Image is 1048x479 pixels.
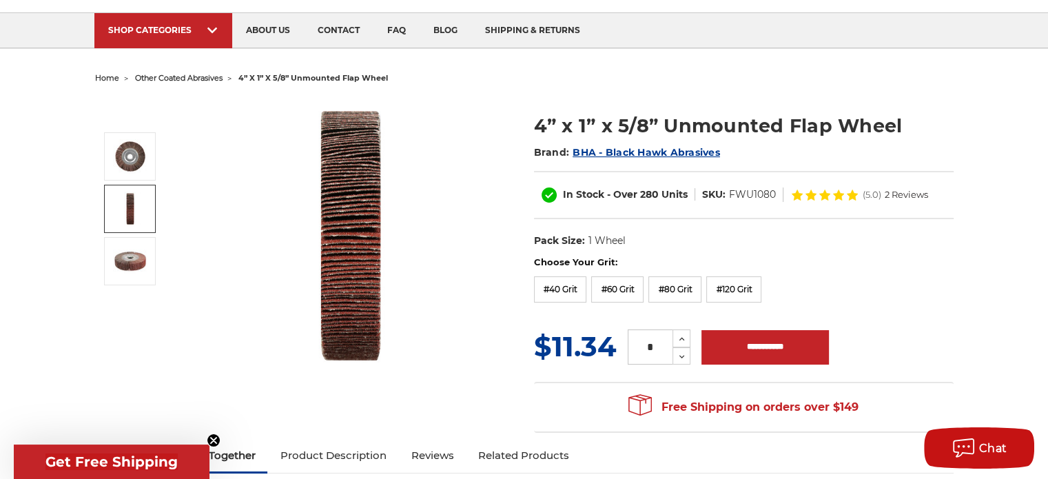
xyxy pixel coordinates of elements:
[534,112,954,139] h1: 4” x 1” x 5/8” Unmounted Flap Wheel
[661,188,688,201] span: Units
[238,73,388,83] span: 4” x 1” x 5/8” unmounted flap wheel
[14,445,209,479] div: Get Free ShippingClose teaser
[640,188,659,201] span: 280
[113,192,147,226] img: 4 inch flap wheel
[232,13,304,48] a: about us
[534,329,617,363] span: $11.34
[702,187,726,202] dt: SKU:
[213,98,489,374] img: 4" x 1" x 5/8" aluminum oxide unmounted flap wheel
[534,146,570,159] span: Brand:
[924,427,1034,469] button: Chat
[588,234,625,248] dd: 1 Wheel
[863,190,881,199] span: (5.0)
[113,244,147,278] img: 4” x 1” x 5/8” Unmounted Flap Wheel
[885,190,928,199] span: 2 Reviews
[304,13,373,48] a: contact
[113,139,147,174] img: 4" x 1" x 5/8" aluminum oxide unmounted flap wheel
[534,234,585,248] dt: Pack Size:
[573,146,720,159] a: BHA - Black Hawk Abrasives
[135,73,223,83] a: other coated abrasives
[108,25,218,35] div: SHOP CATEGORIES
[628,394,859,421] span: Free Shipping on orders over $149
[420,13,471,48] a: blog
[471,13,594,48] a: shipping & returns
[207,434,220,447] button: Close teaser
[563,188,604,201] span: In Stock
[45,453,178,470] span: Get Free Shipping
[95,73,119,83] a: home
[979,442,1007,455] span: Chat
[607,188,637,201] span: - Over
[466,440,582,471] a: Related Products
[729,187,776,202] dd: FWU1080
[95,440,268,471] a: Frequently Bought Together
[534,256,954,269] label: Choose Your Grit:
[267,440,398,471] a: Product Description
[398,440,466,471] a: Reviews
[373,13,420,48] a: faq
